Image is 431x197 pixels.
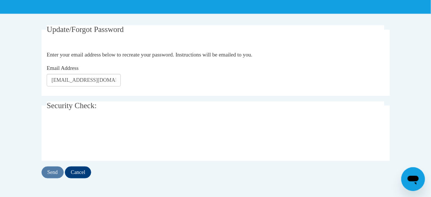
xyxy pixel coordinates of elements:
span: Email Address [47,65,79,71]
iframe: reCAPTCHA [47,123,159,152]
input: Cancel [65,167,91,178]
span: Security Check: [47,101,97,110]
span: Enter your email address below to recreate your password. Instructions will be emailed to you. [47,52,252,58]
iframe: Button to launch messaging window [401,167,425,191]
input: Email [47,74,121,87]
span: Update/Forgot Password [47,25,124,34]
